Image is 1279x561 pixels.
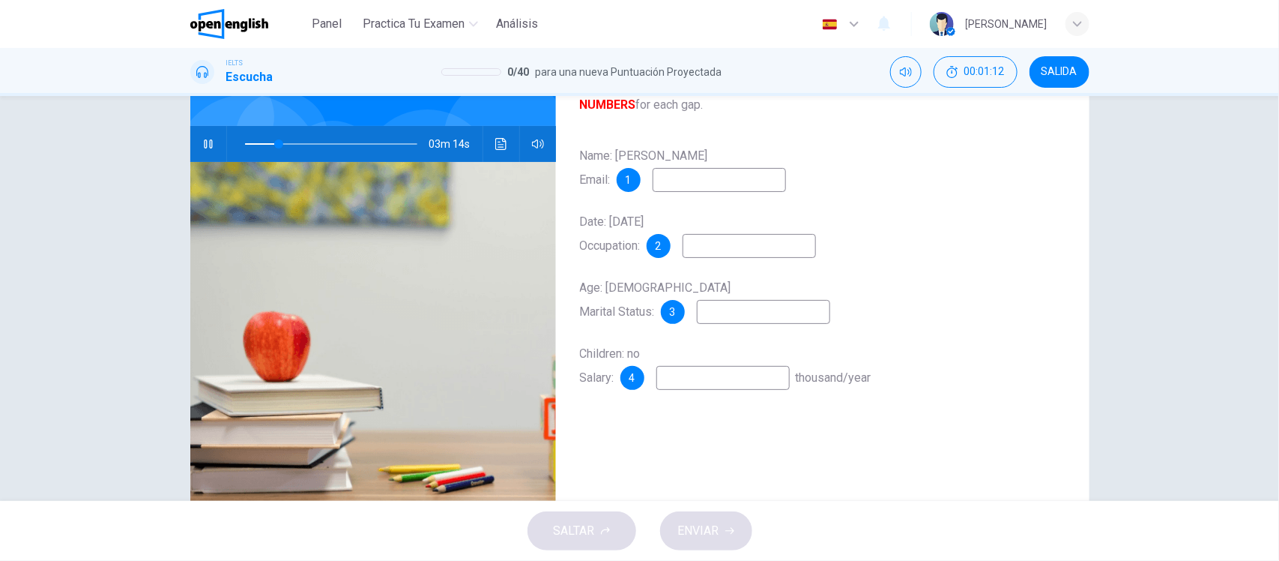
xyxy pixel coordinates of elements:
span: Practica tu examen [363,15,465,33]
div: [PERSON_NAME] [966,15,1047,33]
img: es [820,19,839,30]
span: 0 / 40 [507,63,529,81]
span: Date: [DATE] Occupation: [580,214,644,253]
button: Análisis [490,10,544,37]
span: Panel [312,15,342,33]
span: 03m 14s [429,126,483,162]
div: Ocultar [934,56,1018,88]
span: Name: [PERSON_NAME] Email: [580,148,708,187]
span: thousand/year [796,370,871,385]
h1: Escucha [226,68,273,86]
button: 00:01:12 [934,56,1018,88]
button: SALIDA [1029,56,1089,88]
span: 4 [629,373,635,383]
a: OpenEnglish logo [190,9,303,39]
span: 1 [626,175,632,185]
span: Análisis [496,15,538,33]
span: Children: no Salary: [580,346,641,385]
button: Panel [303,10,351,37]
button: Practica tu examen [357,10,484,37]
span: Age: [DEMOGRAPHIC_DATA] Marital Status: [580,280,731,319]
span: SALIDA [1041,66,1077,78]
img: Research [190,162,556,527]
button: Haz clic para ver la transcripción del audio [489,126,513,162]
span: 00:01:12 [964,66,1005,78]
img: Profile picture [930,12,954,36]
span: 3 [670,307,676,317]
span: para una nueva Puntuación Proyectada [535,63,722,81]
span: 2 [656,241,662,251]
span: Complete the following information using for each gap. [580,78,1065,114]
img: OpenEnglish logo [190,9,269,39]
span: IELTS [226,58,244,68]
div: Silenciar [890,56,922,88]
